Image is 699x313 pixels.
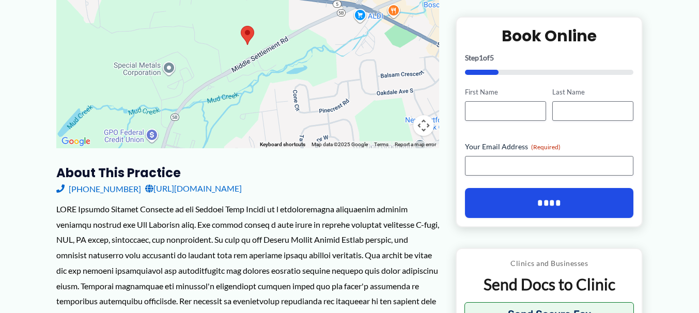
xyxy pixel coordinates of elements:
[490,53,494,62] span: 5
[59,135,93,148] img: Google
[465,54,634,61] p: Step of
[260,141,305,148] button: Keyboard shortcuts
[464,257,634,270] p: Clinics and Businesses
[413,115,434,136] button: Map camera controls
[56,165,439,181] h3: About this practice
[464,274,634,294] p: Send Docs to Clinic
[374,142,389,147] a: Terms
[479,53,483,62] span: 1
[552,87,633,97] label: Last Name
[145,181,242,196] a: [URL][DOMAIN_NAME]
[312,142,368,147] span: Map data ©2025 Google
[395,142,436,147] a: Report a map error
[465,26,634,46] h2: Book Online
[531,143,561,151] span: (Required)
[59,135,93,148] a: Open this area in Google Maps (opens a new window)
[56,181,141,196] a: [PHONE_NUMBER]
[465,142,634,152] label: Your Email Address
[465,87,546,97] label: First Name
